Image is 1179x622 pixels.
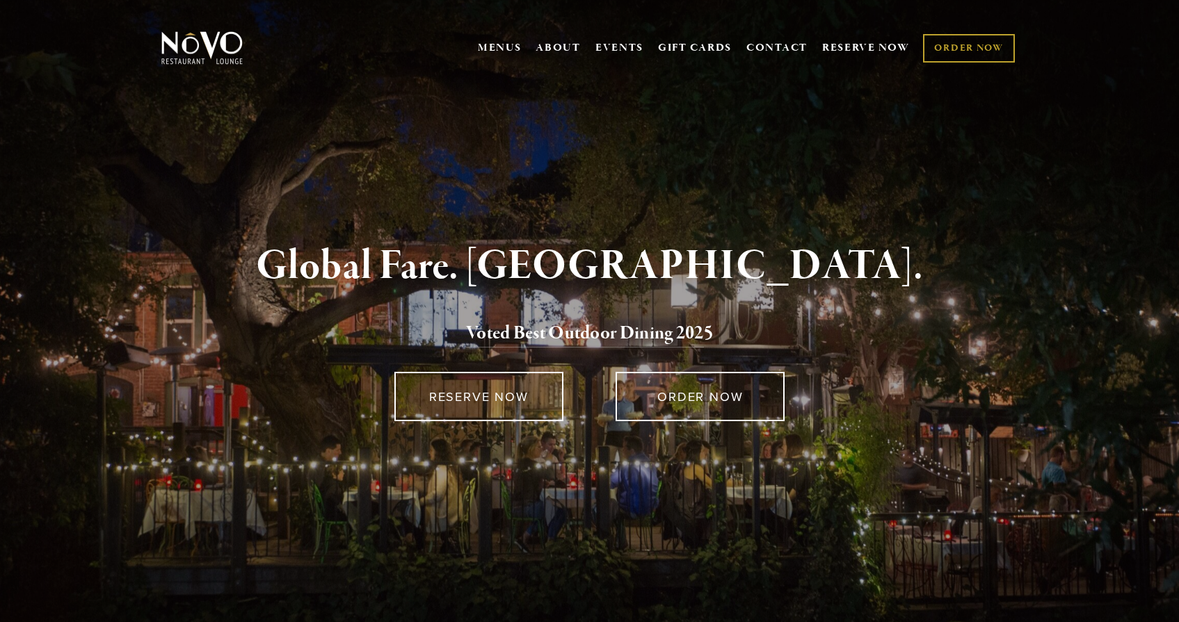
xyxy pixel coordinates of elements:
[478,41,522,55] a: MENUS
[466,321,704,347] a: Voted Best Outdoor Dining 202
[658,35,732,61] a: GIFT CARDS
[256,240,923,293] strong: Global Fare. [GEOGRAPHIC_DATA].
[394,372,563,421] a: RESERVE NOW
[822,35,910,61] a: RESERVE NOW
[536,41,581,55] a: ABOUT
[159,31,246,65] img: Novo Restaurant &amp; Lounge
[595,41,643,55] a: EVENTS
[923,34,1014,63] a: ORDER NOW
[184,319,995,348] h2: 5
[616,372,785,421] a: ORDER NOW
[746,35,808,61] a: CONTACT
